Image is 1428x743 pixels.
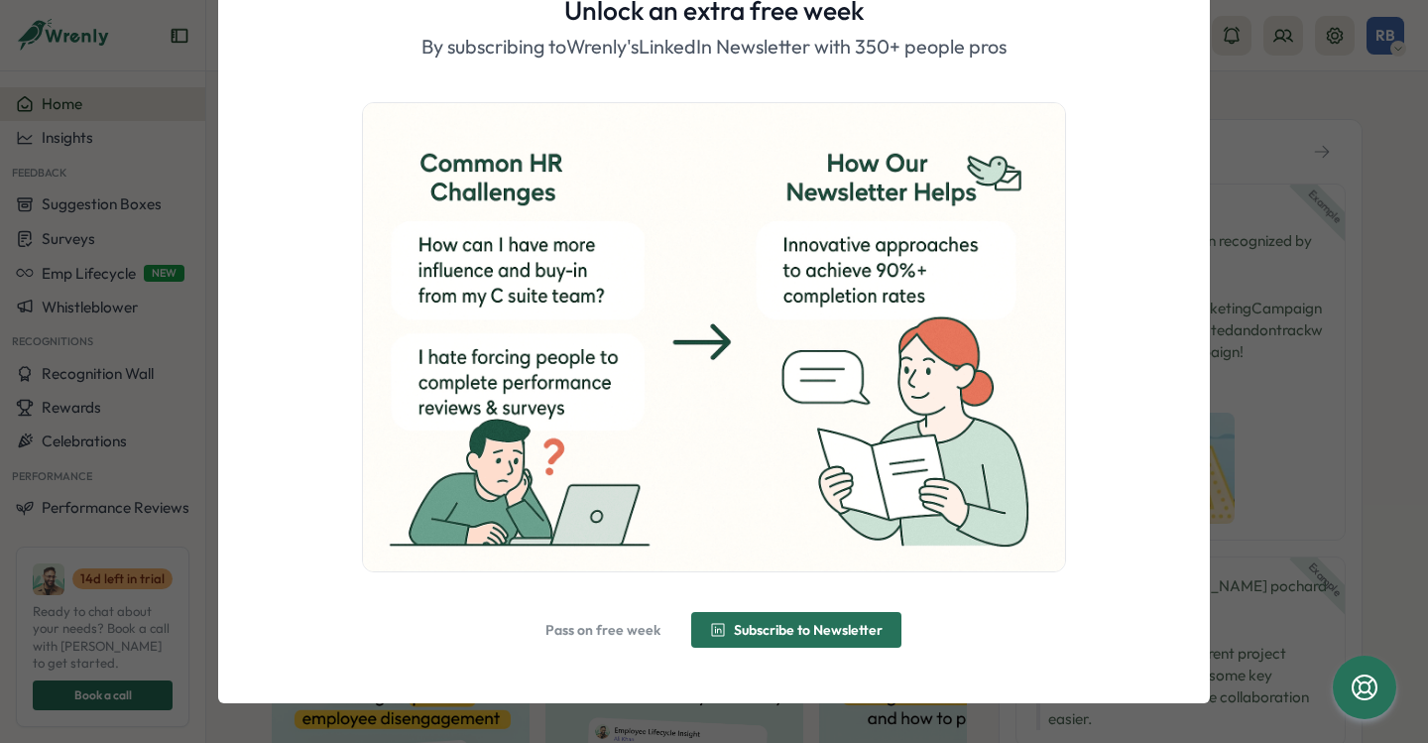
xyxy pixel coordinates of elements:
[734,623,883,637] span: Subscribe to Newsletter
[527,612,679,648] button: Pass on free week
[691,612,901,648] button: Subscribe to Newsletter
[545,623,660,637] span: Pass on free week
[363,103,1065,571] img: ChatGPT Image
[421,32,1007,62] p: By subscribing to Wrenly's LinkedIn Newsletter with 350+ people pros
